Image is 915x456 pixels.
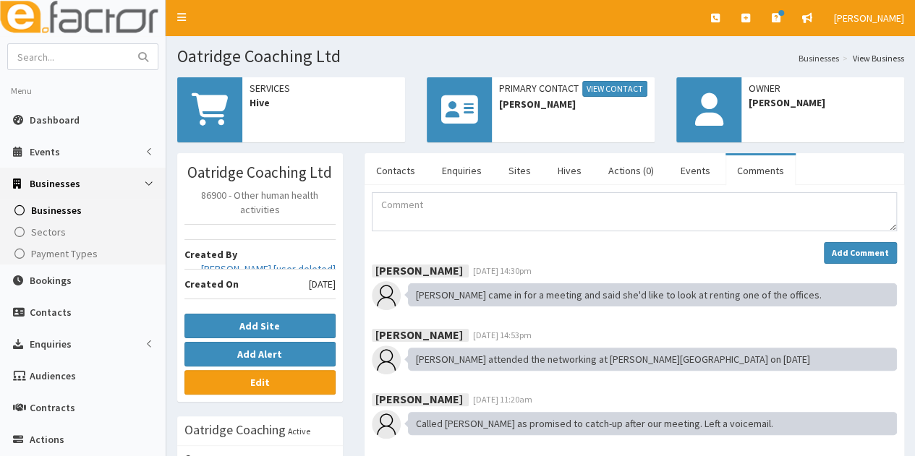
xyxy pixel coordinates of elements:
a: Contacts [365,155,427,186]
b: [PERSON_NAME] [375,327,463,341]
span: Services [250,81,398,95]
a: Sectors [4,221,166,243]
span: Contacts [30,306,72,319]
b: Edit [250,376,270,389]
small: Active [288,426,310,436]
a: View Contact [582,81,647,97]
input: Search... [8,44,129,69]
a: Enquiries [430,155,493,186]
span: [DATE] 14:30pm [473,265,532,276]
div: [PERSON_NAME] came in for a meeting and said she'd like to look at renting one of the offices. [408,283,897,306]
span: Hive [250,95,398,110]
span: [DATE] 11:20am [473,394,532,405]
b: [PERSON_NAME] [375,391,463,405]
span: Sectors [31,225,66,238]
b: Add Alert [237,348,282,361]
span: Bookings [30,274,72,287]
a: Actions (0) [597,155,665,186]
a: Payment Types [4,243,166,264]
button: Add Comment [824,242,897,264]
span: [PERSON_NAME] [749,95,897,110]
b: [PERSON_NAME] [375,262,463,277]
h3: Oatridge Coaching [184,423,286,436]
span: Events [30,145,60,158]
textarea: Comment [372,192,897,231]
b: Created By [184,248,237,261]
a: Comments [725,155,796,186]
span: Primary Contact [499,81,647,97]
span: [PERSON_NAME] [834,12,904,25]
a: Edit [184,370,336,395]
span: Enquiries [30,337,72,350]
button: Add Alert [184,342,336,366]
span: Owner [749,81,897,95]
span: Actions [30,433,64,446]
h3: Oatridge Coaching Ltd [184,164,336,181]
p: 86900 - Other human health activities [184,188,336,217]
a: Businesses [799,52,839,64]
li: View Business [839,52,904,64]
span: Dashboard [30,113,80,126]
span: Businesses [31,204,82,217]
span: [DATE] [309,277,336,291]
span: Contracts [30,401,75,414]
strong: Add Comment [832,247,889,258]
div: [PERSON_NAME] attended the networking at [PERSON_NAME][GEOGRAPHIC_DATA] on [DATE] [408,348,897,371]
span: Businesses [30,177,80,190]
span: [PERSON_NAME] [499,97,647,111]
b: Add Site [239,319,280,332]
span: Audiences [30,369,76,382]
div: Called [PERSON_NAME] as promised to catch-up after our meeting. Left a voicemail. [408,412,897,435]
a: Businesses [4,199,166,221]
a: Hives [546,155,593,186]
h1: Oatridge Coaching Ltd [177,47,904,66]
b: Created On [184,278,239,291]
span: [DATE] 14:53pm [473,330,532,340]
a: Events [669,155,722,186]
a: [PERSON_NAME] [user deleted] [201,262,336,276]
span: Payment Types [31,247,98,260]
a: Sites [497,155,542,186]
